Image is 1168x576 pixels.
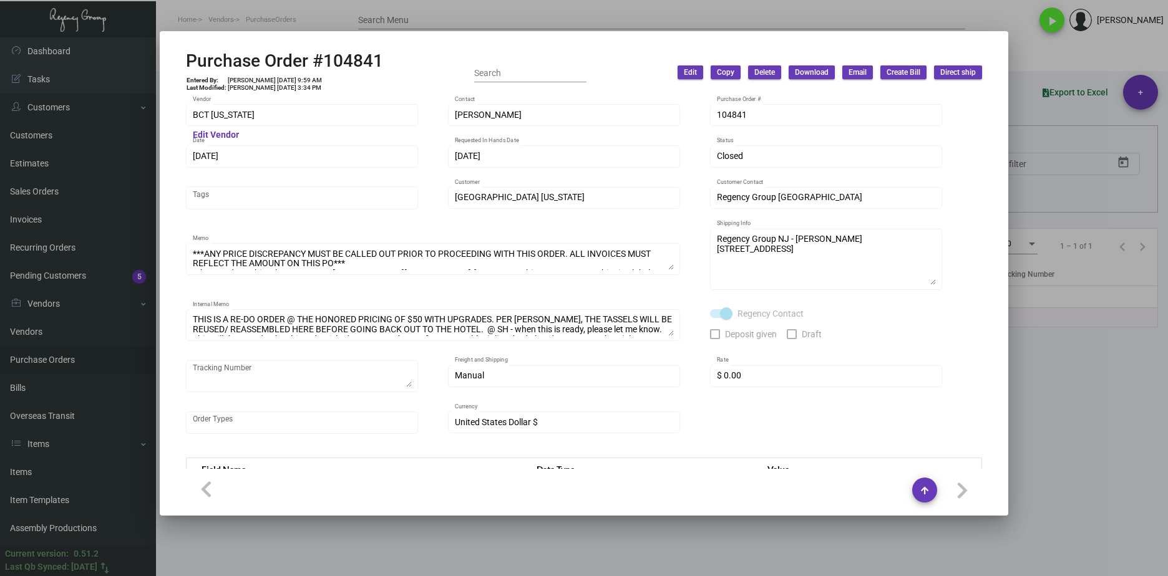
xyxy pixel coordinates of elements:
button: Download [789,65,835,79]
button: Email [842,65,873,79]
th: Field Name [187,458,525,480]
button: Direct ship [934,65,982,79]
td: [PERSON_NAME] [DATE] 3:34 PM [227,84,323,92]
span: Delete [754,67,775,78]
span: Direct ship [940,67,976,78]
span: Edit [684,67,697,78]
div: Last Qb Synced: [DATE] [5,560,97,574]
span: Deposit given [725,327,777,342]
mat-hint: Edit Vendor [193,130,239,140]
span: Draft [802,327,822,342]
span: Manual [455,370,484,380]
button: Copy [711,65,741,79]
button: Delete [748,65,781,79]
td: Entered By: [186,77,227,84]
div: Current version: [5,547,69,560]
span: Closed [717,151,743,161]
button: Create Bill [880,65,927,79]
button: Edit [678,65,703,79]
td: Last Modified: [186,84,227,92]
span: Download [795,67,829,78]
th: Data Type [524,458,755,480]
th: Value [755,458,981,480]
span: Regency Contact [737,306,804,321]
div: 0.51.2 [74,547,99,560]
td: [PERSON_NAME] [DATE] 9:59 AM [227,77,323,84]
span: Copy [717,67,734,78]
span: Email [849,67,867,78]
h2: Purchase Order #104841 [186,50,383,72]
span: Create Bill [887,67,920,78]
